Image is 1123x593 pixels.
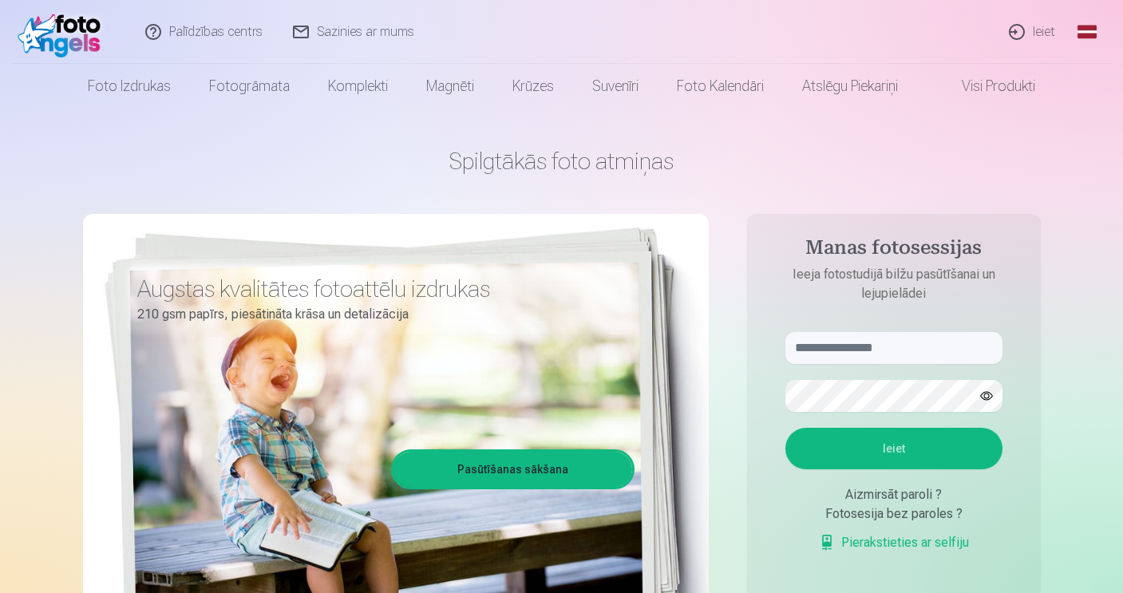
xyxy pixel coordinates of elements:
p: 210 gsm papīrs, piesātināta krāsa un detalizācija [137,303,623,326]
a: Pierakstieties ar selfiju [819,533,969,552]
a: Foto kalendāri [658,64,783,109]
a: Magnēti [407,64,493,109]
h4: Manas fotosessijas [769,236,1018,265]
a: Suvenīri [573,64,658,109]
button: Ieiet [785,428,1002,469]
a: Atslēgu piekariņi [783,64,917,109]
a: Komplekti [309,64,407,109]
a: Pasūtīšanas sākšana [393,452,632,487]
a: Visi produkti [917,64,1054,109]
div: Fotosesija bez paroles ? [785,504,1002,524]
a: Krūzes [493,64,573,109]
div: Aizmirsāt paroli ? [785,485,1002,504]
p: Ieeja fotostudijā bilžu pasūtīšanai un lejupielādei [769,265,1018,303]
h1: Spilgtākās foto atmiņas [83,147,1041,176]
h3: Augstas kvalitātes fotoattēlu izdrukas [137,275,623,303]
a: Foto izdrukas [69,64,190,109]
a: Fotogrāmata [190,64,309,109]
img: /fa1 [18,6,109,57]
